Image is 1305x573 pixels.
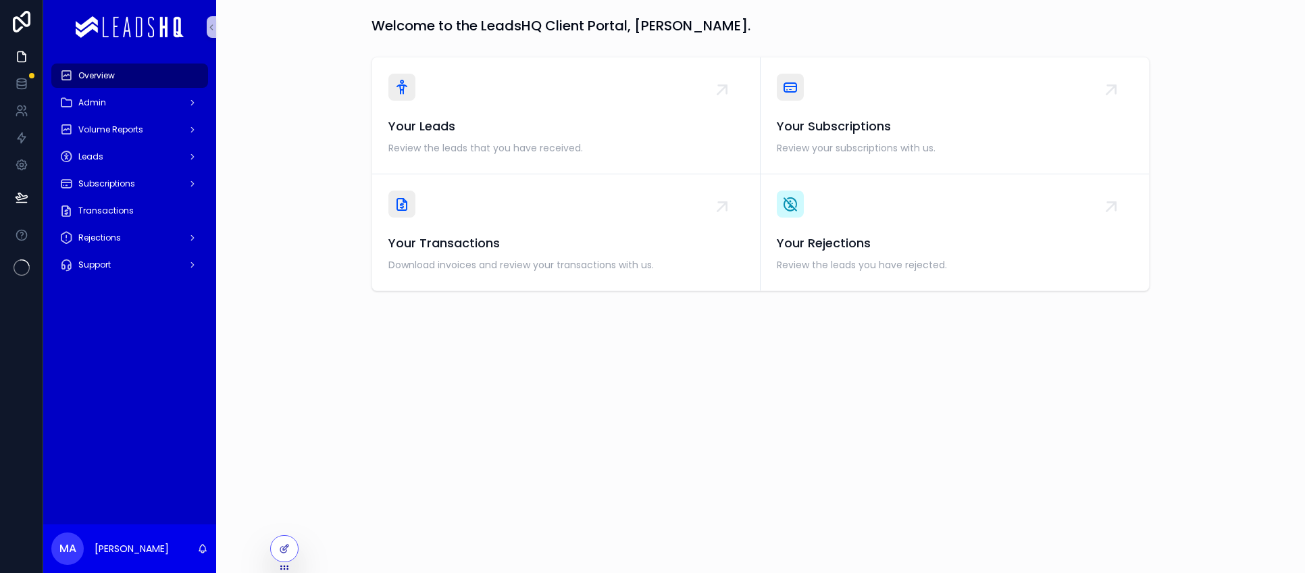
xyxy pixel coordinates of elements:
[51,64,208,88] a: Overview
[78,124,143,135] span: Volume Reports
[43,54,216,295] div: scrollable content
[777,258,1133,272] span: Review the leads you have rejected.
[372,174,761,291] a: Your TransactionsDownload invoices and review your transactions with us.
[95,542,169,555] p: [PERSON_NAME]
[76,16,184,38] img: App logo
[51,226,208,250] a: Rejections
[372,57,761,174] a: Your LeadsReview the leads that you have received.
[51,199,208,223] a: Transactions
[78,70,115,81] span: Overview
[388,258,744,272] span: Download invoices and review your transactions with us.
[761,57,1149,174] a: Your SubscriptionsReview your subscriptions with us.
[51,91,208,115] a: Admin
[372,16,750,35] h1: Welcome to the LeadsHQ Client Portal, [PERSON_NAME].
[51,145,208,169] a: Leads
[78,178,135,189] span: Subscriptions
[388,234,744,253] span: Your Transactions
[777,141,1133,155] span: Review your subscriptions with us.
[78,205,134,216] span: Transactions
[59,541,76,557] span: MA
[51,253,208,277] a: Support
[78,97,106,108] span: Admin
[777,234,1133,253] span: Your Rejections
[51,118,208,142] a: Volume Reports
[388,141,744,155] span: Review the leads that you have received.
[388,117,744,136] span: Your Leads
[78,232,121,243] span: Rejections
[78,151,103,162] span: Leads
[78,259,111,270] span: Support
[761,174,1149,291] a: Your RejectionsReview the leads you have rejected.
[777,117,1133,136] span: Your Subscriptions
[51,172,208,196] a: Subscriptions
